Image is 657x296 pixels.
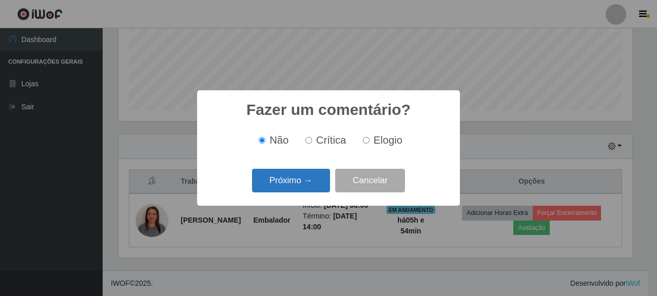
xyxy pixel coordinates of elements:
[316,134,346,146] span: Crítica
[305,137,312,144] input: Crítica
[269,134,288,146] span: Não
[252,169,330,193] button: Próximo →
[335,169,405,193] button: Cancelar
[374,134,402,146] span: Elogio
[246,101,411,119] h2: Fazer um comentário?
[363,137,370,144] input: Elogio
[259,137,265,144] input: Não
